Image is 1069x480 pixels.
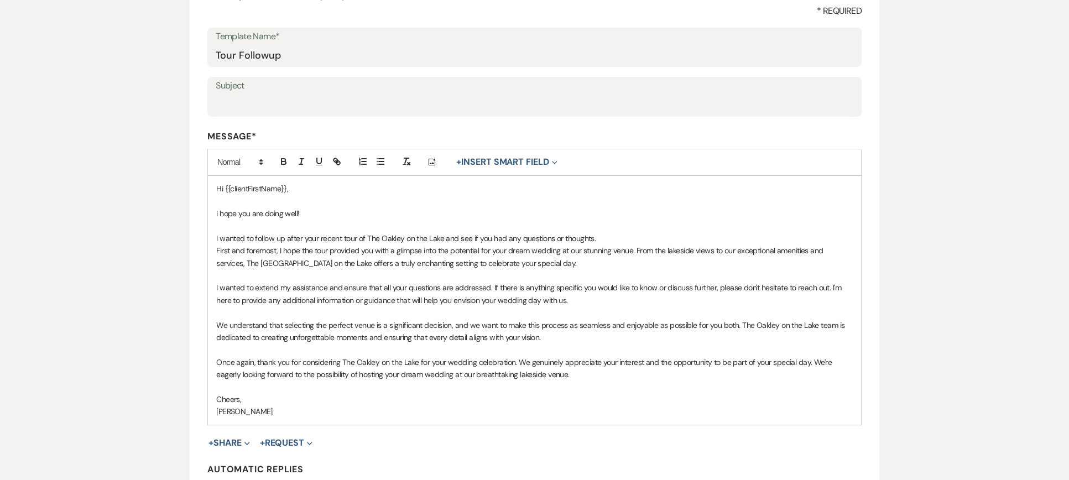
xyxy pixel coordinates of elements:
button: Share [208,439,250,447]
p: We understand that selecting the perfect venue is a significant decision, and we want to make thi... [216,319,853,344]
span: + [456,158,461,166]
p: I wanted to follow up after your recent tour of The Oakley on the Lake and see if you had any que... [216,232,853,244]
span: + [260,439,265,447]
label: Template Name* [216,29,853,45]
span: + [208,439,213,447]
p: Cheers, [216,393,853,405]
p: Once again, thank you for considering The Oakley on the Lake for your wedding celebration. We gen... [216,356,853,381]
p: I hope you are doing well! [216,207,853,220]
p: I wanted to extend my assistance and ensure that all your questions are addressed. If there is an... [216,281,853,306]
label: Subject [216,78,853,94]
p: First and foremost, I hope the tour provided you with a glimpse into the potential for your dream... [216,244,853,269]
p: Hi {{clientFirstName}}, [216,182,853,195]
button: Request [260,439,312,447]
p: [PERSON_NAME] [216,405,853,418]
span: * Required [817,4,862,18]
label: Message* [207,131,862,142]
button: Insert Smart Field [452,155,561,169]
h4: Automatic Replies [207,463,862,475]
